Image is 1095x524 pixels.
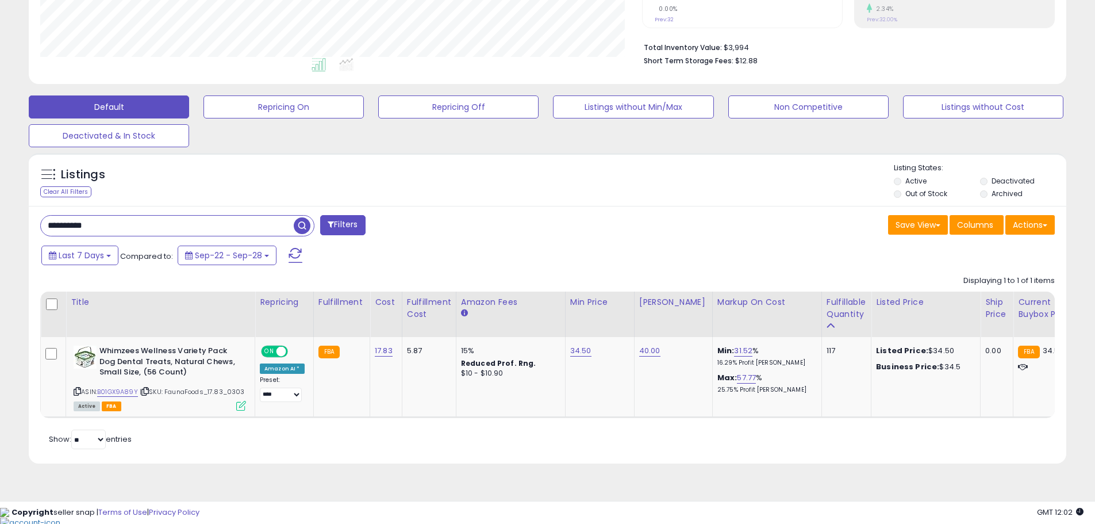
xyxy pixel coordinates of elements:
[140,387,245,396] span: | SKU: FaunaFoods_17.83_0303
[262,347,276,357] span: ON
[260,364,305,374] div: Amazon AI *
[950,215,1004,235] button: Columns
[888,215,948,235] button: Save View
[644,43,722,52] b: Total Inventory Value:
[29,95,189,118] button: Default
[905,189,947,198] label: Out of Stock
[49,434,132,445] span: Show: entries
[61,167,105,183] h5: Listings
[407,296,451,320] div: Fulfillment Cost
[553,95,713,118] button: Listings without Min/Max
[992,176,1035,186] label: Deactivated
[260,296,309,308] div: Repricing
[717,372,737,383] b: Max:
[905,176,927,186] label: Active
[894,163,1066,174] p: Listing States:
[876,362,971,372] div: $34.5
[320,215,365,235] button: Filters
[644,56,733,66] b: Short Term Storage Fees:
[461,346,556,356] div: 15%
[59,250,104,261] span: Last 7 Days
[203,95,364,118] button: Repricing On
[318,346,340,358] small: FBA
[985,296,1008,320] div: Ship Price
[407,346,447,356] div: 5.87
[74,401,100,411] span: All listings currently available for purchase on Amazon
[40,186,91,197] div: Clear All Filters
[712,292,821,337] th: The percentage added to the cost of goods (COGS) that forms the calculator for Min & Max prices.
[74,346,97,369] img: 51W4bZEWA1L._SL40_.jpg
[41,246,118,265] button: Last 7 Days
[957,219,993,231] span: Columns
[876,346,971,356] div: $34.50
[717,373,813,394] div: %
[71,296,250,308] div: Title
[102,401,121,411] span: FBA
[717,359,813,367] p: 16.29% Profit [PERSON_NAME]
[29,124,189,147] button: Deactivated & In Stock
[717,345,735,356] b: Min:
[737,372,756,384] a: 57.77
[655,5,678,13] small: 0.00%
[644,40,1046,53] li: $3,994
[318,296,365,308] div: Fulfillment
[639,296,708,308] div: [PERSON_NAME]
[717,296,817,308] div: Markup on Cost
[639,345,660,357] a: 40.00
[717,386,813,394] p: 25.75% Profit [PERSON_NAME]
[876,345,928,356] b: Listed Price:
[74,346,246,410] div: ASIN:
[985,346,1004,356] div: 0.00
[375,345,393,357] a: 17.83
[260,376,305,402] div: Preset:
[903,95,1063,118] button: Listings without Cost
[461,308,468,319] small: Amazon Fees.
[461,369,556,378] div: $10 - $10.90
[570,296,629,308] div: Min Price
[286,347,305,357] span: OFF
[867,16,897,23] small: Prev: 32.00%
[195,250,262,261] span: Sep-22 - Sep-28
[963,276,1055,286] div: Displaying 1 to 1 of 1 items
[97,387,138,397] a: B01GX9A89Y
[461,296,560,308] div: Amazon Fees
[99,346,239,381] b: Whimzees Wellness Variety Pack Dog Dental Treats, Natural Chews, Small Size, (56 Count)
[728,95,889,118] button: Non Competitive
[378,95,539,118] button: Repricing Off
[734,345,752,357] a: 31.52
[1005,215,1055,235] button: Actions
[1018,346,1039,358] small: FBA
[827,296,866,320] div: Fulfillable Quantity
[1018,296,1077,320] div: Current Buybox Price
[872,5,894,13] small: 2.34%
[570,345,591,357] a: 34.50
[827,346,862,356] div: 117
[375,296,397,308] div: Cost
[876,296,975,308] div: Listed Price
[876,361,939,372] b: Business Price:
[655,16,674,23] small: Prev: 32
[717,346,813,367] div: %
[120,251,173,262] span: Compared to:
[461,358,536,368] b: Reduced Prof. Rng.
[735,55,758,66] span: $12.88
[178,246,276,265] button: Sep-22 - Sep-28
[1043,345,1059,356] span: 34.5
[992,189,1023,198] label: Archived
